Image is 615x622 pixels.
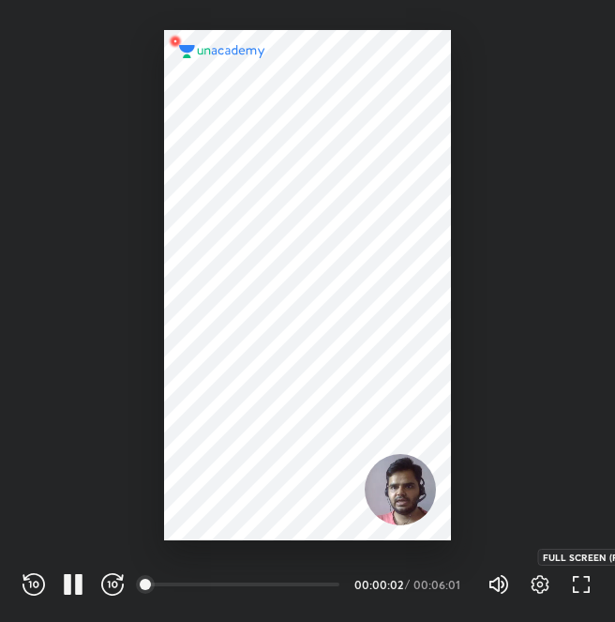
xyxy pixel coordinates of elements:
img: wMgqJGBwKWe8AAAAABJRU5ErkJggg== [164,30,187,53]
div: 00:06:01 [413,579,465,590]
div: 00:00:02 [354,579,401,590]
div: / [405,579,410,590]
img: logo.2a7e12a2.svg [179,45,265,58]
